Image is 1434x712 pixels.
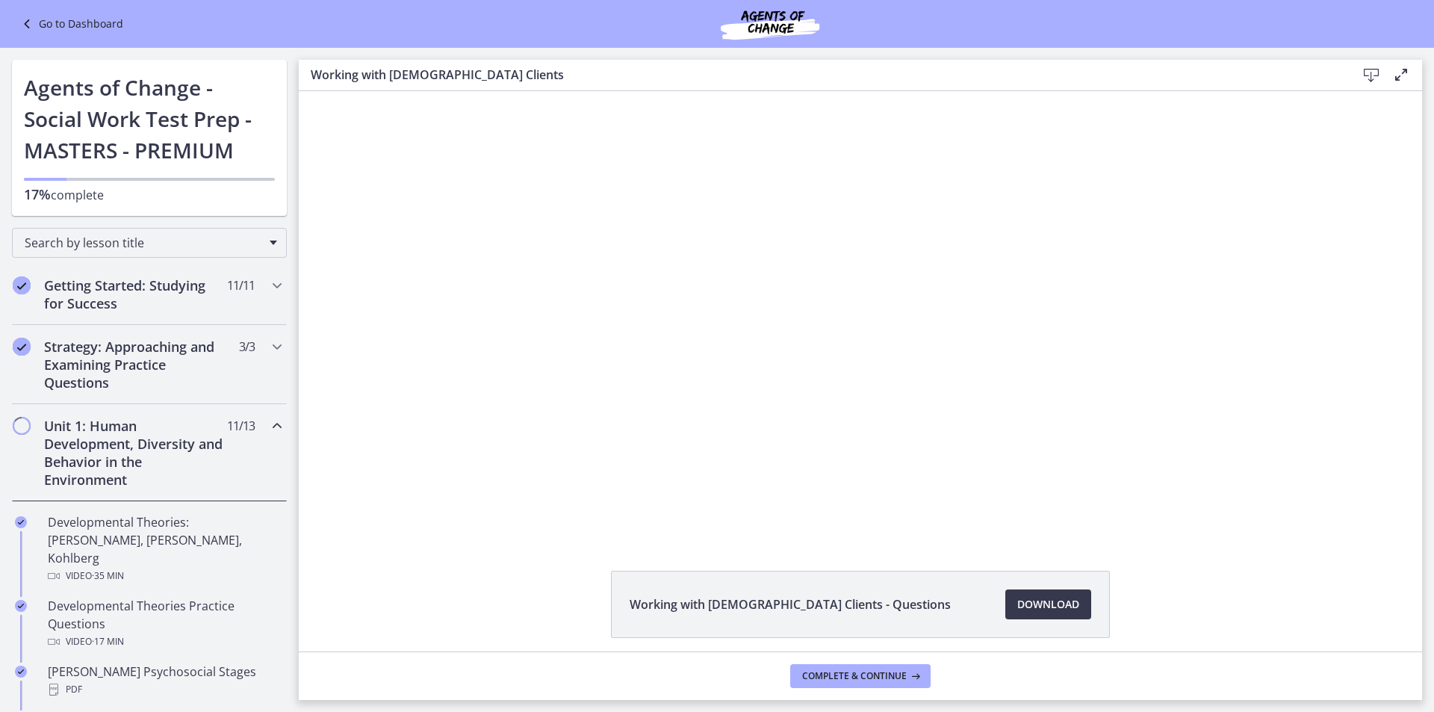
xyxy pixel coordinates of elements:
[92,567,124,585] span: · 35 min
[48,633,281,651] div: Video
[44,338,226,391] h2: Strategy: Approaching and Examining Practice Questions
[15,666,27,678] i: Completed
[24,185,51,203] span: 17%
[790,664,931,688] button: Complete & continue
[1017,595,1079,613] span: Download
[48,597,281,651] div: Developmental Theories Practice Questions
[12,228,287,258] div: Search by lesson title
[311,66,1332,84] h3: Working with [DEMOGRAPHIC_DATA] Clients
[24,185,275,204] p: complete
[13,276,31,294] i: Completed
[13,338,31,356] i: Completed
[239,338,255,356] span: 3 / 3
[15,516,27,528] i: Completed
[48,681,281,699] div: PDF
[802,670,907,682] span: Complete & continue
[18,15,123,33] a: Go to Dashboard
[48,567,281,585] div: Video
[25,235,262,251] span: Search by lesson title
[44,276,226,312] h2: Getting Started: Studying for Success
[299,91,1422,536] iframe: Video Lesson
[24,72,275,166] h1: Agents of Change - Social Work Test Prep - MASTERS - PREMIUM
[92,633,124,651] span: · 17 min
[680,6,860,42] img: Agents of Change
[630,595,951,613] span: Working with [DEMOGRAPHIC_DATA] Clients - Questions
[227,417,255,435] span: 11 / 13
[15,600,27,612] i: Completed
[227,276,255,294] span: 11 / 11
[44,417,226,489] h2: Unit 1: Human Development, Diversity and Behavior in the Environment
[1005,589,1091,619] a: Download
[48,513,281,585] div: Developmental Theories: [PERSON_NAME], [PERSON_NAME], Kohlberg
[48,663,281,699] div: [PERSON_NAME] Psychosocial Stages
